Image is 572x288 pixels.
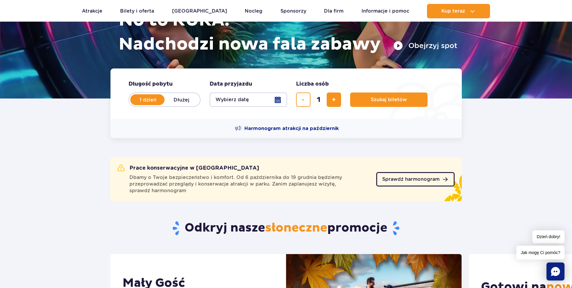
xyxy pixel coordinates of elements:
h1: No to RURA! Nadchodzi nowa fala zabawy [119,8,457,56]
span: Dbamy o Twoje bezpieczeństwo i komfort. Od 6 października do 19 grudnia będziemy przeprowadzać pr... [129,174,369,194]
a: Dla firm [324,4,344,18]
form: Planowanie wizyty w Park of Poland [110,68,462,119]
label: Dłużej [165,93,199,106]
span: Data przyjazdu [210,80,252,88]
span: Jak mogę Ci pomóc? [516,246,564,259]
a: [GEOGRAPHIC_DATA] [172,4,227,18]
span: Szukaj biletów [371,97,407,102]
button: Wybierz datę [210,92,287,107]
button: usuń bilet [296,92,310,107]
span: Sprawdź harmonogram [382,177,440,182]
a: Bilety i oferta [120,4,154,18]
button: Obejrzyj spot [393,41,457,50]
input: liczba biletów [311,92,326,107]
button: dodaj bilet [327,92,341,107]
a: Sponsorzy [280,4,306,18]
span: słoneczne [265,220,327,235]
span: Dzień dobry! [532,230,564,243]
a: Sprawdź harmonogram [376,172,455,186]
span: Długość pobytu [129,80,173,88]
div: Chat [546,262,564,280]
h2: Prace konserwacyjne w [GEOGRAPHIC_DATA] [117,165,259,172]
button: Kup teraz [427,4,490,18]
a: Nocleg [245,4,262,18]
a: Harmonogram atrakcji na październik [235,125,339,132]
a: Informacje i pomoc [362,4,409,18]
span: Liczba osób [296,80,329,88]
a: Atrakcje [82,4,102,18]
span: Harmonogram atrakcji na październik [244,125,339,132]
button: Szukaj biletów [350,92,428,107]
label: 1 dzień [131,93,165,106]
h2: Odkryj nasze promocje [110,220,462,236]
span: Kup teraz [441,8,465,14]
